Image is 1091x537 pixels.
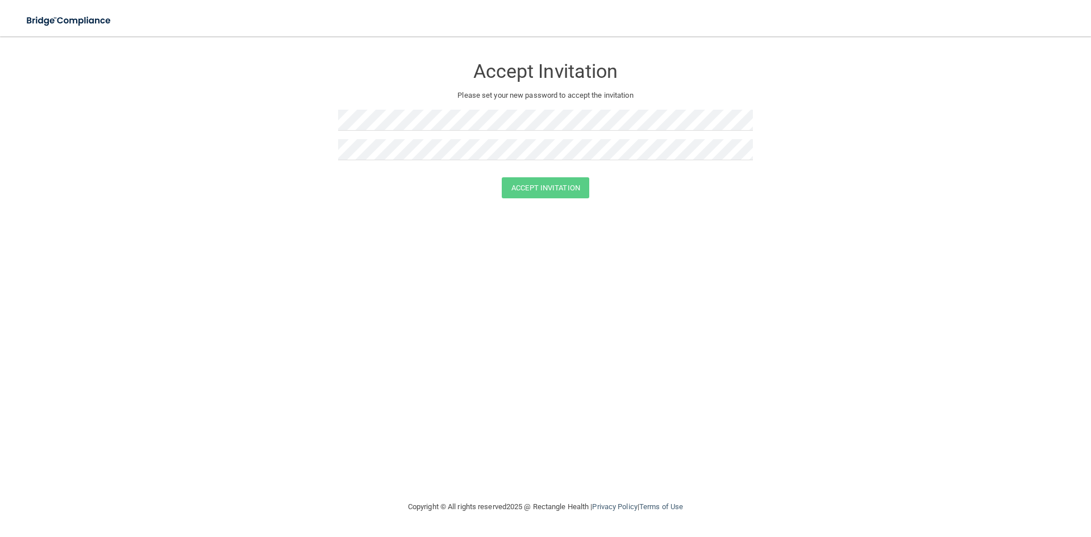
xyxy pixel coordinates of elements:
a: Terms of Use [639,502,683,511]
img: bridge_compliance_login_screen.278c3ca4.svg [17,9,122,32]
a: Privacy Policy [592,502,637,511]
p: Please set your new password to accept the invitation [347,89,744,102]
button: Accept Invitation [502,177,589,198]
div: Copyright © All rights reserved 2025 @ Rectangle Health | | [338,489,753,525]
h3: Accept Invitation [338,61,753,82]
